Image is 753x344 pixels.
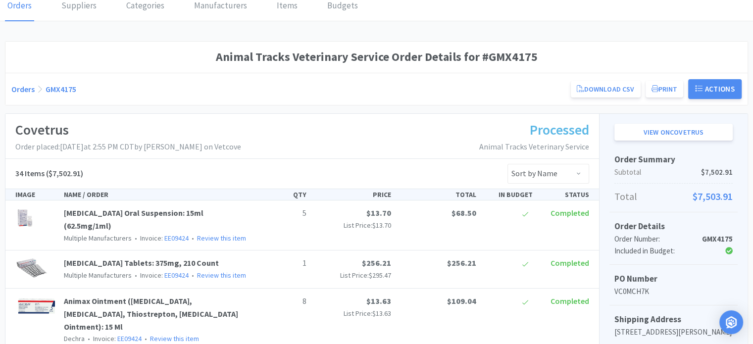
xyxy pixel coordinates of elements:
span: $295.47 [369,271,391,280]
span: Invoice: [132,234,189,243]
a: View onCovetrus [614,124,733,141]
h5: Order Details [614,220,733,233]
a: Orders [11,84,35,94]
span: Invoice: [132,271,189,280]
span: Multiple Manufacturers [64,234,132,243]
h1: Covetrus [15,119,241,141]
span: $68.50 [451,208,476,218]
a: Review this item [197,271,246,280]
span: • [190,271,196,280]
span: $256.21 [362,258,391,268]
span: $109.04 [447,296,476,306]
a: GMX4175 [46,84,76,94]
a: Animax Ointment ([MEDICAL_DATA], [MEDICAL_DATA], Thiostrepton, [MEDICAL_DATA] Ointment): 15 Ml [64,296,238,331]
span: • [133,271,139,280]
div: NAME / ORDER [60,189,254,200]
a: Review this item [197,234,246,243]
h5: Order Summary [614,153,733,166]
a: [MEDICAL_DATA] Tablets: 375mg, 210 Count [64,258,219,268]
span: Invoice: [85,334,142,343]
p: 1 [258,257,306,270]
span: 34 Items [15,168,45,178]
div: Order Number: [614,233,693,245]
p: 8 [258,295,306,308]
span: • [190,234,196,243]
div: IMAGE [11,189,60,200]
a: [MEDICAL_DATA] Oral Suspension: 15ml (62.5mg/1ml) [64,208,203,231]
span: Completed [551,208,589,218]
h5: ($7,502.91) [15,167,83,180]
strong: GMX4175 [702,234,733,244]
span: Dechra [64,334,85,343]
span: $7,502.91 [701,166,733,178]
h5: PO Number [614,272,733,286]
div: IN BUDGET [480,189,536,200]
p: Subtotal [614,166,733,178]
span: $13.70 [372,221,391,230]
p: [STREET_ADDRESS][PERSON_NAME] [614,326,733,338]
div: TOTAL [395,189,480,200]
img: c85fb5411ff3426a879b5bef2c816c80_451218.png [15,257,49,279]
span: $256.21 [447,258,476,268]
span: Processed [530,121,589,139]
div: STATUS [537,189,593,200]
button: Actions [688,79,742,99]
span: Completed [551,296,589,306]
p: Total [614,189,733,204]
span: • [86,334,92,343]
span: $7,503.91 [693,189,733,204]
h5: Shipping Address [614,313,733,326]
a: EE09424 [117,334,142,343]
a: Download CSV [571,81,640,98]
p: List Price: [314,270,391,281]
p: 5 [258,207,306,220]
div: QTY [254,189,310,200]
p: VC0MCH7K [614,286,733,297]
a: EE09424 [164,271,189,280]
button: Print [646,81,684,98]
h1: Animal Tracks Veterinary Service Order Details for #GMX4175 [11,48,742,66]
span: $13.63 [366,296,391,306]
a: EE09424 [164,234,189,243]
div: Open Intercom Messenger [719,310,743,334]
span: Multiple Manufacturers [64,271,132,280]
span: $13.70 [366,208,391,218]
p: Animal Tracks Veterinary Service [479,141,589,153]
img: 91203b3c953941309e110c02e1ceac54_27577.png [15,295,56,317]
img: 39d4fc46d67c416e8090101133f4a1d0_491356.png [15,207,34,229]
p: List Price: [314,308,391,319]
span: Completed [551,258,589,268]
p: List Price: [314,220,391,231]
span: • [133,234,139,243]
p: Order placed: [DATE] at 2:55 PM CDT by [PERSON_NAME] on Vetcove [15,141,241,153]
span: • [143,334,149,343]
a: Review this item [150,334,199,343]
span: $13.63 [372,309,391,318]
div: Included in Budget: [614,245,693,257]
div: PRICE [310,189,395,200]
